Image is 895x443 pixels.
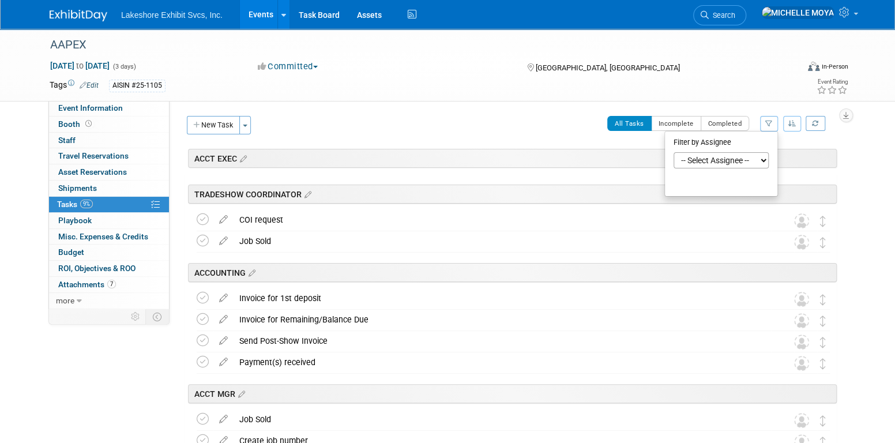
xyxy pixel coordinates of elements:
[254,61,322,73] button: Committed
[58,167,127,177] span: Asset Reservations
[820,337,826,348] i: Move task
[237,152,247,164] a: Edit sections
[126,309,146,324] td: Personalize Event Tab Strip
[74,61,85,70] span: to
[808,62,819,71] img: Format-Inperson.png
[234,288,771,308] div: Invoice for 1st deposit
[821,62,848,71] div: In-Person
[57,200,93,209] span: Tasks
[729,60,848,77] div: Event Format
[58,151,129,160] span: Travel Reservations
[58,119,94,129] span: Booth
[49,229,169,245] a: Misc. Expenses & Credits
[58,280,116,289] span: Attachments
[234,352,771,372] div: Payment(s) received
[213,215,234,225] a: edit
[820,415,826,426] i: Move task
[213,414,234,425] a: edit
[213,236,234,246] a: edit
[794,292,809,307] img: Unassigned
[49,261,169,276] a: ROI, Objectives & ROO
[49,133,169,148] a: Staff
[246,266,255,278] a: Edit sections
[50,10,107,21] img: ExhibitDay
[146,309,170,324] td: Toggle Event Tabs
[234,210,771,230] div: COI request
[49,293,169,309] a: more
[188,263,837,282] div: ACCOUNTING
[83,119,94,128] span: Booth not reserved yet
[46,35,780,55] div: AAPEX
[651,116,701,131] button: Incomplete
[49,197,169,212] a: Tasks9%
[535,63,679,72] span: [GEOGRAPHIC_DATA], [GEOGRAPHIC_DATA]
[109,80,166,92] div: AISIN #25-1105
[234,410,771,429] div: Job Sold
[234,231,771,251] div: Job Sold
[58,216,92,225] span: Playbook
[50,79,99,92] td: Tags
[56,296,74,305] span: more
[693,5,746,25] a: Search
[234,310,771,329] div: Invoice for Remaining/Balance Due
[820,294,826,305] i: Move task
[794,356,809,371] img: Unassigned
[794,313,809,328] img: Unassigned
[235,388,245,399] a: Edit sections
[794,235,809,250] img: Unassigned
[817,79,848,85] div: Event Rating
[213,293,234,303] a: edit
[50,61,110,71] span: [DATE] [DATE]
[607,116,652,131] button: All Tasks
[49,181,169,196] a: Shipments
[49,277,169,292] a: Attachments7
[820,237,826,248] i: Move task
[121,10,223,20] span: Lakeshore Exhibit Svcs, Inc.
[187,116,240,134] button: New Task
[49,148,169,164] a: Travel Reservations
[58,103,123,112] span: Event Information
[49,100,169,116] a: Event Information
[58,247,84,257] span: Budget
[49,213,169,228] a: Playbook
[709,11,735,20] span: Search
[794,213,809,228] img: Unassigned
[806,116,825,131] a: Refresh
[302,188,311,200] a: Edit sections
[674,134,769,152] div: Filter by Assignee
[820,358,826,369] i: Move task
[58,264,136,273] span: ROI, Objectives & ROO
[213,314,234,325] a: edit
[188,384,837,403] div: ACCT MGR
[820,216,826,227] i: Move task
[820,316,826,326] i: Move task
[49,245,169,260] a: Budget
[701,116,750,131] button: Completed
[58,183,97,193] span: Shipments
[213,336,234,346] a: edit
[49,117,169,132] a: Booth
[112,63,136,70] span: (3 days)
[213,357,234,367] a: edit
[58,136,76,145] span: Staff
[107,280,116,288] span: 7
[794,335,809,350] img: Unassigned
[80,81,99,89] a: Edit
[188,149,837,168] div: ACCT EXEC
[794,413,809,428] img: Unassigned
[761,6,834,19] img: MICHELLE MOYA
[188,185,837,204] div: TRADESHOW COORDINATOR
[58,232,148,241] span: Misc. Expenses & Credits
[80,200,93,208] span: 9%
[234,331,771,351] div: Send Post-Show Invoice
[49,164,169,180] a: Asset Reservations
